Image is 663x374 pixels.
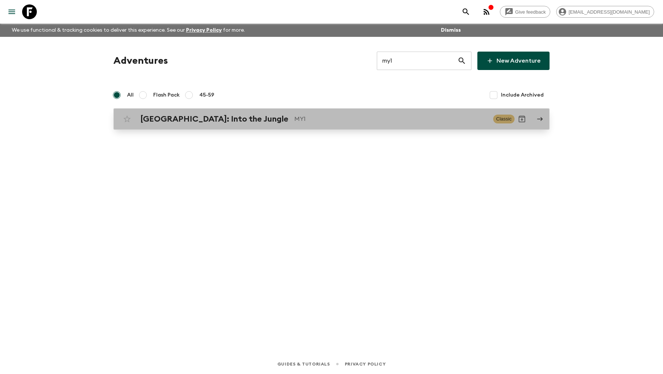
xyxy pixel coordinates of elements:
span: All [127,91,134,99]
button: Dismiss [439,25,463,35]
span: Flash Pack [153,91,180,99]
a: Give feedback [500,6,550,18]
a: New Adventure [477,52,550,70]
input: e.g. AR1, Argentina [377,50,457,71]
span: [EMAIL_ADDRESS][DOMAIN_NAME] [565,9,654,15]
span: 45-59 [199,91,214,99]
button: Archive [515,112,529,126]
a: [GEOGRAPHIC_DATA]: Into the JungleMY1ClassicArchive [113,108,550,130]
h2: [GEOGRAPHIC_DATA]: Into the Jungle [140,114,288,124]
h1: Adventures [113,53,168,68]
a: Privacy Policy [345,360,386,368]
p: MY1 [294,115,487,123]
div: [EMAIL_ADDRESS][DOMAIN_NAME] [556,6,654,18]
span: Classic [493,115,515,123]
span: Include Archived [501,91,544,99]
button: search adventures [459,4,473,19]
span: Give feedback [511,9,550,15]
button: menu [4,4,19,19]
p: We use functional & tracking cookies to deliver this experience. See our for more. [9,24,248,37]
a: Guides & Tutorials [277,360,330,368]
a: Privacy Policy [186,28,222,33]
